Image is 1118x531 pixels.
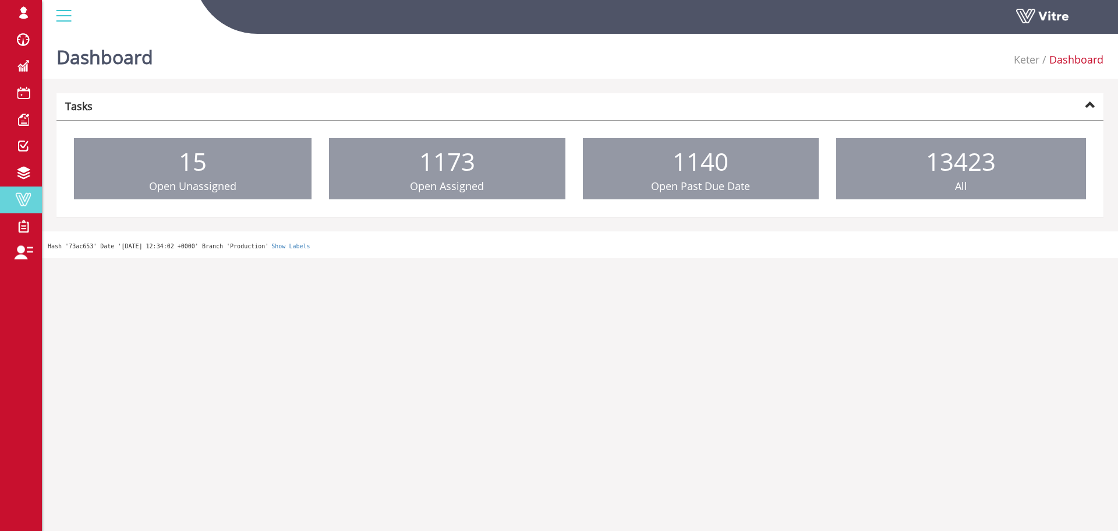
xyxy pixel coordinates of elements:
[651,179,750,193] span: Open Past Due Date
[329,138,565,200] a: 1173 Open Assigned
[48,243,268,249] span: Hash '73ac653' Date '[DATE] 12:34:02 +0000' Branch 'Production'
[926,145,996,178] span: 13423
[583,138,819,200] a: 1140 Open Past Due Date
[419,145,475,178] span: 1173
[56,29,153,79] h1: Dashboard
[836,138,1086,200] a: 13423 All
[1014,52,1039,66] a: Keter
[74,138,312,200] a: 15 Open Unassigned
[149,179,236,193] span: Open Unassigned
[1039,52,1103,68] li: Dashboard
[179,145,207,178] span: 15
[955,179,967,193] span: All
[410,179,484,193] span: Open Assigned
[673,145,728,178] span: 1140
[271,243,310,249] a: Show Labels
[65,99,93,113] strong: Tasks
